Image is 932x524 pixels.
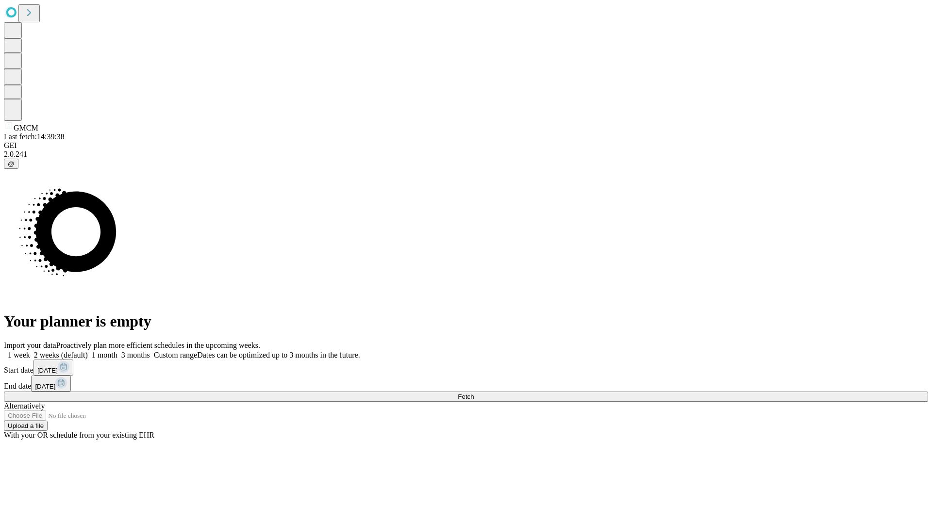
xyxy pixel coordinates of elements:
[92,351,117,359] span: 1 month
[4,431,154,439] span: With your OR schedule from your existing EHR
[4,132,65,141] span: Last fetch: 14:39:38
[37,367,58,374] span: [DATE]
[8,160,15,167] span: @
[4,341,56,349] span: Import your data
[4,141,928,150] div: GEI
[4,159,18,169] button: @
[121,351,150,359] span: 3 months
[34,351,88,359] span: 2 weeks (default)
[154,351,197,359] span: Custom range
[8,351,30,359] span: 1 week
[4,312,928,330] h1: Your planner is empty
[4,421,48,431] button: Upload a file
[197,351,360,359] span: Dates can be optimized up to 3 months in the future.
[14,124,38,132] span: GMCM
[33,360,73,376] button: [DATE]
[31,376,71,392] button: [DATE]
[458,393,474,400] span: Fetch
[4,402,45,410] span: Alternatively
[4,150,928,159] div: 2.0.241
[4,376,928,392] div: End date
[35,383,55,390] span: [DATE]
[4,360,928,376] div: Start date
[56,341,260,349] span: Proactively plan more efficient schedules in the upcoming weeks.
[4,392,928,402] button: Fetch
